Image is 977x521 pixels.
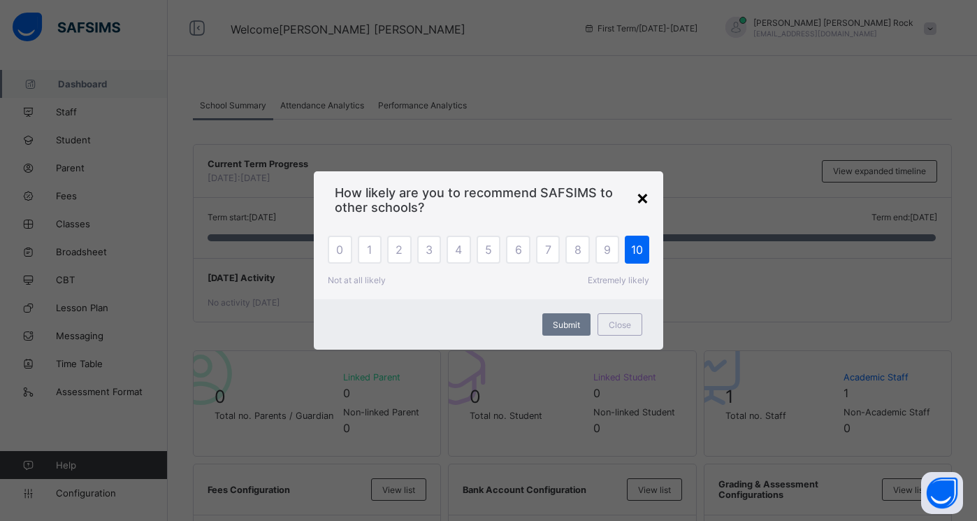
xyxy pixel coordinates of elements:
span: 8 [574,243,581,257]
div: 0 [328,236,352,264]
span: 5 [485,243,492,257]
span: Extremely likely [588,275,649,285]
span: 6 [515,243,522,257]
span: 1 [367,243,372,257]
span: 9 [604,243,611,257]
span: 7 [545,243,551,257]
span: Not at all likely [328,275,386,285]
div: × [636,185,649,209]
span: 2 [396,243,403,257]
span: Submit [553,320,580,330]
span: Close [609,320,631,330]
span: 4 [455,243,462,257]
button: Open asap [921,472,963,514]
span: 3 [426,243,433,257]
span: How likely are you to recommend SAFSIMS to other schools? [335,185,642,215]
span: 10 [631,243,643,257]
